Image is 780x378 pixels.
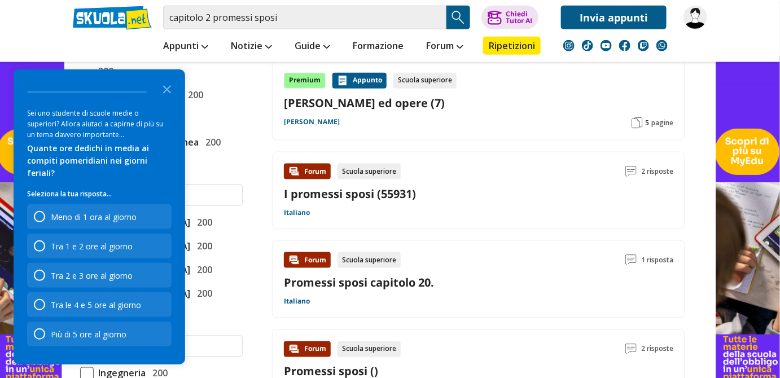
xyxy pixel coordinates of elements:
[481,6,538,29] button: ChiediTutor AI
[51,300,141,310] div: Tra le 4 e 5 ore al giorno
[183,87,203,102] span: 200
[284,252,331,268] div: Forum
[350,37,406,57] a: Formazione
[27,263,172,288] div: Tra 2 e 3 ore al giorno
[94,64,113,78] span: 200
[625,166,637,177] img: Commenti lettura
[292,37,333,57] a: Guide
[645,118,649,128] span: 5
[27,322,172,346] div: Più di 5 ore al giorno
[284,73,326,89] div: Premium
[228,37,275,57] a: Notizie
[192,262,212,277] span: 200
[638,40,649,51] img: twitch
[284,341,331,357] div: Forum
[582,40,593,51] img: tiktok
[201,135,221,150] span: 200
[446,6,470,29] button: Search Button
[51,212,137,222] div: Meno di 1 ora al giorno
[338,341,401,357] div: Scuola superiore
[284,117,340,126] a: [PERSON_NAME]
[51,270,133,281] div: Tra 2 e 3 ore al giorno
[284,275,434,290] a: Promessi sposi capitolo 20.
[506,11,532,24] div: Chiedi Tutor AI
[619,40,630,51] img: facebook
[27,142,172,179] div: Quante ore dedichi in media ai compiti pomeridiani nei giorni feriali?
[14,69,185,364] div: Survey
[625,254,637,266] img: Commenti lettura
[641,164,673,179] span: 2 risposte
[563,40,575,51] img: instagram
[288,166,300,177] img: Forum contenuto
[483,37,541,55] a: Ripetizioni
[192,286,212,301] span: 200
[163,6,446,29] input: Cerca appunti, riassunti o versioni
[160,37,211,57] a: Appunti
[601,40,612,51] img: youtube
[641,341,673,357] span: 2 risposte
[27,188,172,200] p: Seleziona la tua risposta...
[338,164,401,179] div: Scuola superiore
[683,6,707,29] img: giuliaa.pezzo
[192,215,212,230] span: 200
[651,118,673,128] span: pagine
[423,37,466,57] a: Forum
[156,77,178,100] button: Close the survey
[625,344,637,355] img: Commenti lettura
[51,241,133,252] div: Tra 1 e 2 ore al giorno
[632,117,643,129] img: Pagine
[338,252,401,268] div: Scuola superiore
[656,40,668,51] img: WhatsApp
[393,73,457,89] div: Scuola superiore
[284,164,331,179] div: Forum
[332,73,387,89] div: Appunto
[27,234,172,258] div: Tra 1 e 2 ore al giorno
[27,292,172,317] div: Tra le 4 e 5 ore al giorno
[288,344,300,355] img: Forum contenuto
[192,239,212,253] span: 200
[288,254,300,266] img: Forum contenuto
[51,329,126,340] div: Più di 5 ore al giorno
[284,297,310,306] a: Italiano
[284,186,416,201] a: I promessi sposi (55931)
[337,75,348,86] img: Appunti contenuto
[284,95,673,111] a: [PERSON_NAME] ed opere (7)
[450,9,467,26] img: Cerca appunti, riassunti o versioni
[561,6,667,29] a: Invia appunti
[27,108,172,140] div: Sei uno studente di scuole medie o superiori? Allora aiutaci a capirne di più su un tema davvero ...
[27,204,172,229] div: Meno di 1 ora al giorno
[641,252,673,268] span: 1 risposta
[284,208,310,217] a: Italiano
